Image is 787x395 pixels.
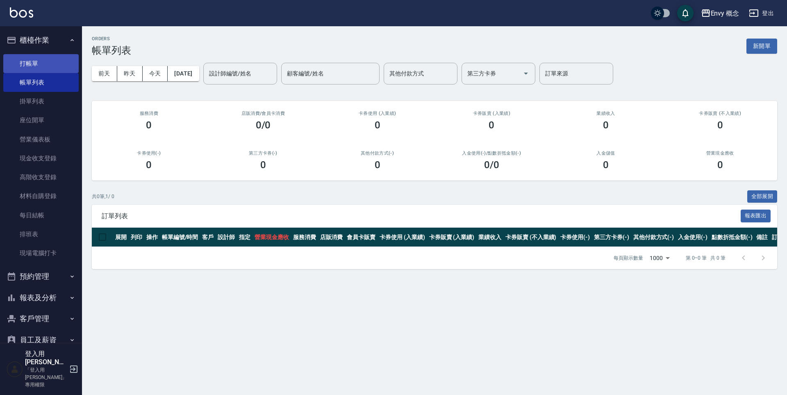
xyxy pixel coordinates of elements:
span: 訂單列表 [102,212,741,220]
a: 新開單 [746,42,777,50]
button: 新開單 [746,39,777,54]
button: Open [519,67,532,80]
button: 預約管理 [3,266,79,287]
p: 「登入用[PERSON_NAME]」專用權限 [25,366,67,388]
div: 1000 [646,247,673,269]
a: 高階收支登錄 [3,168,79,187]
th: 帳單編號/時間 [160,228,200,247]
th: 卡券販賣 (入業績) [427,228,477,247]
button: 櫃檯作業 [3,30,79,51]
th: 卡券販賣 (不入業績) [503,228,558,247]
h5: 登入用[PERSON_NAME] [25,350,67,366]
h2: 第三方卡券(-) [216,151,311,156]
th: 展開 [113,228,129,247]
th: 卡券使用(-) [558,228,592,247]
h2: 卡券販賣 (入業績) [444,111,539,116]
th: 客戶 [200,228,216,247]
h3: 0 [146,119,152,131]
h3: 0 [717,119,723,131]
button: 客戶管理 [3,308,79,329]
h3: 0 [146,159,152,171]
button: save [677,5,694,21]
p: 第 0–0 筆 共 0 筆 [686,254,726,262]
a: 現場電腦打卡 [3,244,79,263]
h3: 0 [375,119,380,131]
th: 列印 [129,228,144,247]
th: 卡券使用 (入業績) [378,228,427,247]
button: [DATE] [168,66,199,81]
img: Person [7,361,23,377]
h3: 0 [489,119,494,131]
h2: 業績收入 [559,111,653,116]
h2: ORDERS [92,36,131,41]
button: 報表及分析 [3,287,79,308]
th: 會員卡販賣 [345,228,378,247]
h2: 卡券使用 (入業績) [330,111,425,116]
a: 材料自購登錄 [3,187,79,205]
div: Envy 概念 [711,8,739,18]
p: 每頁顯示數量 [614,254,643,262]
h3: 服務消費 [102,111,196,116]
a: 營業儀表板 [3,130,79,149]
a: 報表匯出 [741,212,771,219]
h2: 入金使用(-) /點數折抵金額(-) [444,151,539,156]
p: 共 0 筆, 1 / 0 [92,193,114,200]
h3: 0 [260,159,266,171]
h3: 0 [717,159,723,171]
a: 掛單列表 [3,92,79,111]
th: 營業現金應收 [252,228,291,247]
h3: 0 [603,159,609,171]
th: 業績收入 [476,228,503,247]
button: 登出 [746,6,777,21]
button: 報表匯出 [741,210,771,222]
h2: 卡券販賣 (不入業績) [673,111,767,116]
th: 其他付款方式(-) [631,228,676,247]
button: 昨天 [117,66,143,81]
button: 員工及薪資 [3,329,79,351]
h3: 0 [375,159,380,171]
h3: 0/0 [256,119,271,131]
h2: 店販消費 /會員卡消費 [216,111,311,116]
button: 全部展開 [747,190,778,203]
a: 排班表 [3,225,79,244]
th: 設計師 [216,228,237,247]
h2: 入金儲值 [559,151,653,156]
th: 指定 [237,228,252,247]
h2: 營業現金應收 [673,151,767,156]
a: 座位開單 [3,111,79,130]
h2: 其他付款方式(-) [330,151,425,156]
th: 第三方卡券(-) [592,228,631,247]
th: 點數折抵金額(-) [710,228,755,247]
a: 打帳單 [3,54,79,73]
button: Envy 概念 [698,5,743,22]
th: 操作 [144,228,160,247]
h2: 卡券使用(-) [102,151,196,156]
a: 每日結帳 [3,206,79,225]
th: 店販消費 [318,228,345,247]
th: 服務消費 [291,228,318,247]
th: 入金使用(-) [676,228,710,247]
th: 備註 [754,228,770,247]
h3: 帳單列表 [92,45,131,56]
img: Logo [10,7,33,18]
a: 現金收支登錄 [3,149,79,168]
button: 今天 [143,66,168,81]
a: 帳單列表 [3,73,79,92]
button: 前天 [92,66,117,81]
h3: 0 /0 [484,159,499,171]
h3: 0 [603,119,609,131]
